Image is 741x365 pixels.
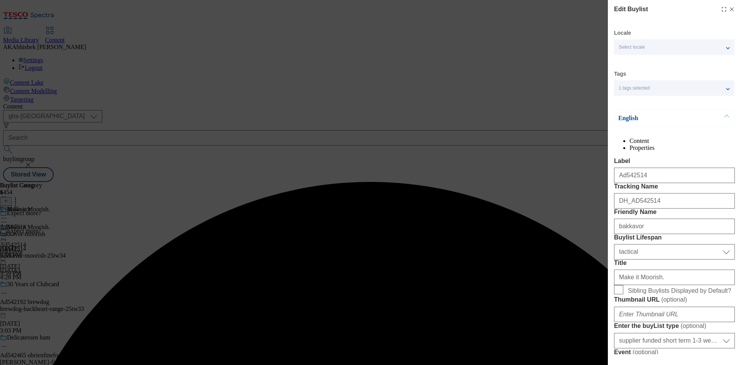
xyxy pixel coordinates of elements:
label: Title [614,260,735,267]
h4: Edit Buylist [614,5,648,14]
label: Locale [614,31,631,35]
input: Enter Thumbnail URL [614,307,735,322]
span: ( optional ) [680,323,706,329]
label: Buylist Lifespan [614,234,735,241]
p: English [618,114,699,122]
label: Event [614,348,735,356]
li: Content [629,138,735,144]
span: 1 tags selected [619,85,650,91]
label: Thumbnail URL [614,296,735,304]
button: 1 tags selected [614,80,734,96]
li: Properties [629,144,735,151]
span: ( optional ) [661,296,687,303]
input: Enter Friendly Name [614,219,735,234]
input: Enter Label [614,168,735,183]
input: Enter Title [614,270,735,285]
input: Enter Tracking Name [614,193,735,209]
label: Label [614,158,735,165]
label: Tracking Name [614,183,735,190]
label: Enter the buyList type [614,322,735,330]
span: ( optional ) [633,349,658,355]
label: Tags [614,72,626,76]
span: Select locale [619,44,645,50]
span: Sibling Buylists Displayed by Default? [628,287,731,294]
label: Friendly Name [614,209,735,216]
button: Select locale [614,39,734,55]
